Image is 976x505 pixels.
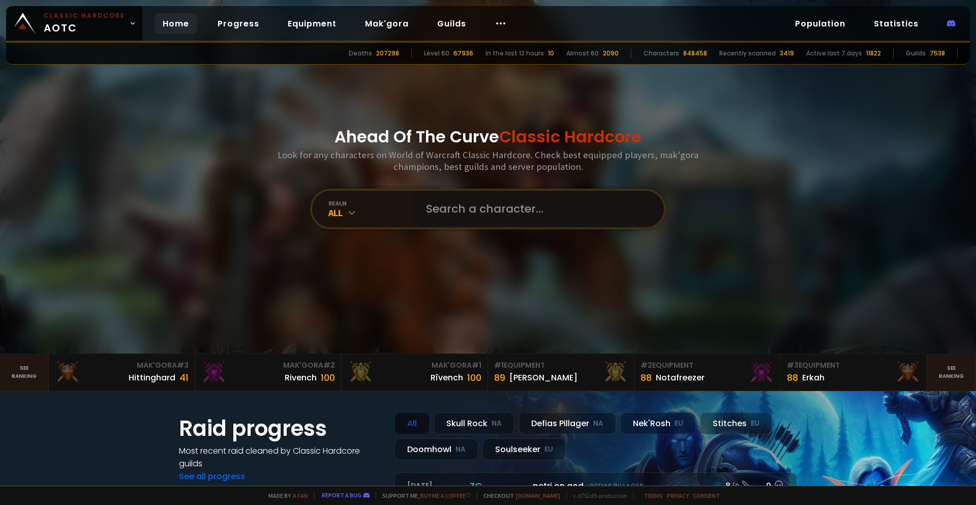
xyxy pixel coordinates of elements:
div: Erkah [802,371,825,384]
div: 10 [548,49,554,58]
a: Home [155,13,197,34]
div: All [394,412,430,434]
h1: Raid progress [179,412,382,444]
div: Recently scanned [719,49,776,58]
a: Consent [693,492,720,499]
div: Equipment [494,360,628,371]
div: 100 [467,371,481,384]
div: Doomhowl [394,438,478,460]
span: Support me, [376,492,471,499]
small: NA [455,444,466,455]
span: Checkout [477,492,560,499]
a: Mak'Gora#2Rivench100 [195,354,342,391]
a: Progress [209,13,267,34]
div: In the last 12 hours [485,49,544,58]
div: 100 [321,371,335,384]
div: [PERSON_NAME] [509,371,577,384]
div: 89 [494,371,505,384]
small: NA [593,419,603,429]
a: a fan [293,492,308,499]
a: Report a bug [322,491,361,499]
div: 207298 [376,49,399,58]
a: Mak'gora [357,13,417,34]
h4: Most recent raid cleaned by Classic Hardcore guilds [179,444,382,470]
div: Guilds [906,49,926,58]
div: Mak'Gora [201,360,335,371]
a: [DOMAIN_NAME] [516,492,560,499]
div: Active last 7 days [806,49,862,58]
div: Nek'Rosh [620,412,696,434]
a: See all progress [179,470,245,482]
div: Equipment [640,360,774,371]
a: #3Equipment88Erkah [781,354,927,391]
span: # 2 [323,360,335,370]
span: # 1 [494,360,504,370]
a: Equipment [280,13,345,34]
div: 41 [179,371,189,384]
div: Equipment [787,360,921,371]
span: v. d752d5 - production [566,492,627,499]
a: Privacy [667,492,689,499]
div: 88 [787,371,798,384]
div: Level 60 [424,49,449,58]
div: Mak'Gora [55,360,189,371]
a: Guilds [429,13,474,34]
div: 3419 [780,49,794,58]
div: 2090 [603,49,619,58]
a: Mak'Gora#3Hittinghard41 [49,354,195,391]
a: #2Equipment88Notafreezer [634,354,781,391]
div: 848458 [683,49,707,58]
div: Deaths [349,49,372,58]
span: # 2 [640,360,652,370]
div: Almost 60 [566,49,599,58]
input: Search a character... [420,191,652,227]
a: Classic HardcoreAOTC [6,6,142,41]
div: Rivench [285,371,317,384]
h1: Ahead Of The Curve [334,125,642,149]
div: Hittinghard [129,371,175,384]
div: Mak'Gora [348,360,481,371]
div: Defias Pillager [518,412,616,434]
div: 67936 [453,49,473,58]
a: Mak'Gora#1Rîvench100 [342,354,488,391]
span: # 3 [787,360,799,370]
span: AOTC [44,11,125,36]
div: 7538 [930,49,945,58]
span: Classic Hardcore [499,125,642,148]
div: All [328,207,414,219]
a: #1Equipment89[PERSON_NAME] [488,354,634,391]
small: EU [544,444,553,455]
small: EU [751,419,759,429]
small: Classic Hardcore [44,11,125,20]
a: Buy me a coffee [420,492,471,499]
div: Notafreezer [656,371,705,384]
div: Stitches [700,412,772,434]
h3: Look for any characters on World of Warcraft Classic Hardcore. Check best equipped players, mak'g... [273,149,703,172]
a: [DATE]zgpetri on godDefias Pillager8 /90 [394,472,797,499]
a: Terms [644,492,663,499]
div: Soulseeker [482,438,566,460]
a: Statistics [866,13,927,34]
small: NA [492,419,502,429]
div: Skull Rock [434,412,514,434]
div: 88 [640,371,652,384]
div: 11822 [866,49,881,58]
div: Characters [644,49,679,58]
small: EU [675,419,683,429]
a: Seeranking [927,354,976,391]
div: Rîvench [431,371,463,384]
span: Made by [262,492,308,499]
div: realm [328,199,414,207]
span: # 1 [472,360,481,370]
span: # 3 [177,360,189,370]
a: Population [787,13,853,34]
